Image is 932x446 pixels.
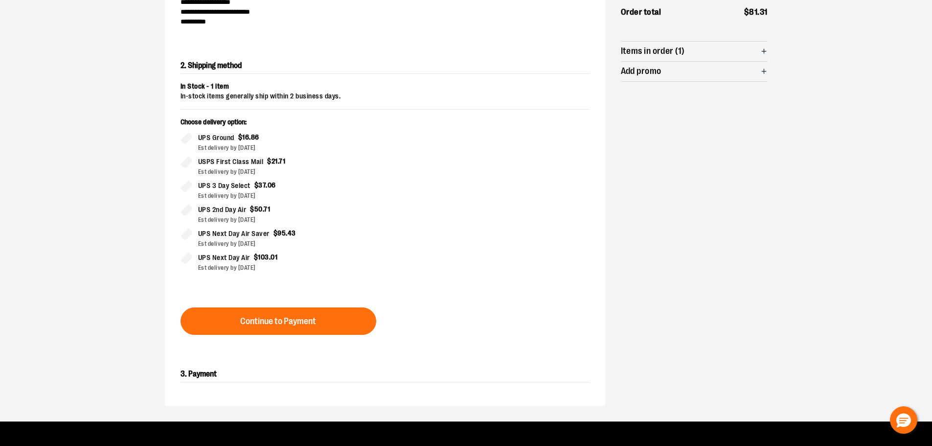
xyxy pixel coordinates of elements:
[621,67,661,76] span: Add promo
[198,215,377,224] div: Est delivery by [DATE]
[254,181,259,189] span: $
[272,157,278,165] span: 21
[264,205,270,213] span: 71
[266,181,268,189] span: .
[267,157,272,165] span: $
[238,133,243,141] span: $
[181,92,590,101] div: In-stock items generally ship within 2 business days.
[621,47,685,56] span: Items in order (1)
[749,7,757,17] span: 81
[277,229,286,237] span: 95
[757,7,760,17] span: .
[271,253,277,261] span: 01
[198,132,234,143] span: UPS Ground
[181,180,192,192] input: UPS 3 Day Select$37.06Est delivery by [DATE]
[240,317,316,326] span: Continue to Payment
[254,253,258,261] span: $
[181,117,377,132] p: Choose delivery option:
[286,229,288,237] span: .
[890,406,917,434] button: Hello, have a question? Let’s chat.
[198,252,250,263] span: UPS Next Day Air
[258,253,269,261] span: 103
[181,156,192,168] input: USPS First Class Mail$21.71Est delivery by [DATE]
[258,181,266,189] span: 37
[621,6,661,19] span: Order total
[181,307,376,335] button: Continue to Payment
[198,156,264,167] span: USPS First Class Mail
[181,252,192,264] input: UPS Next Day Air$103.01Est delivery by [DATE]
[198,228,270,239] span: UPS Next Day Air Saver
[181,132,192,144] input: UPS Ground$16.86Est delivery by [DATE]
[198,167,377,176] div: Est delivery by [DATE]
[760,7,768,17] span: 31
[181,228,192,240] input: UPS Next Day Air Saver$95.43Est delivery by [DATE]
[181,204,192,216] input: UPS 2nd Day Air$50.71Est delivery by [DATE]
[249,133,251,141] span: .
[251,133,259,141] span: 86
[744,7,750,17] span: $
[198,180,250,191] span: UPS 3 Day Select
[288,229,296,237] span: 43
[268,181,276,189] span: 06
[198,191,377,200] div: Est delivery by [DATE]
[198,263,377,272] div: Est delivery by [DATE]
[269,253,271,261] span: .
[181,366,590,382] h2: 3. Payment
[279,157,285,165] span: 71
[198,239,377,248] div: Est delivery by [DATE]
[181,58,590,74] h2: 2. Shipping method
[250,205,254,213] span: $
[198,204,247,215] span: UPS 2nd Day Air
[198,143,377,152] div: Est delivery by [DATE]
[621,62,768,81] button: Add promo
[242,133,249,141] span: 16
[263,205,264,213] span: .
[273,229,278,237] span: $
[278,157,279,165] span: .
[181,82,590,92] div: In Stock - 1 item
[621,42,768,61] button: Items in order (1)
[254,205,263,213] span: 50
